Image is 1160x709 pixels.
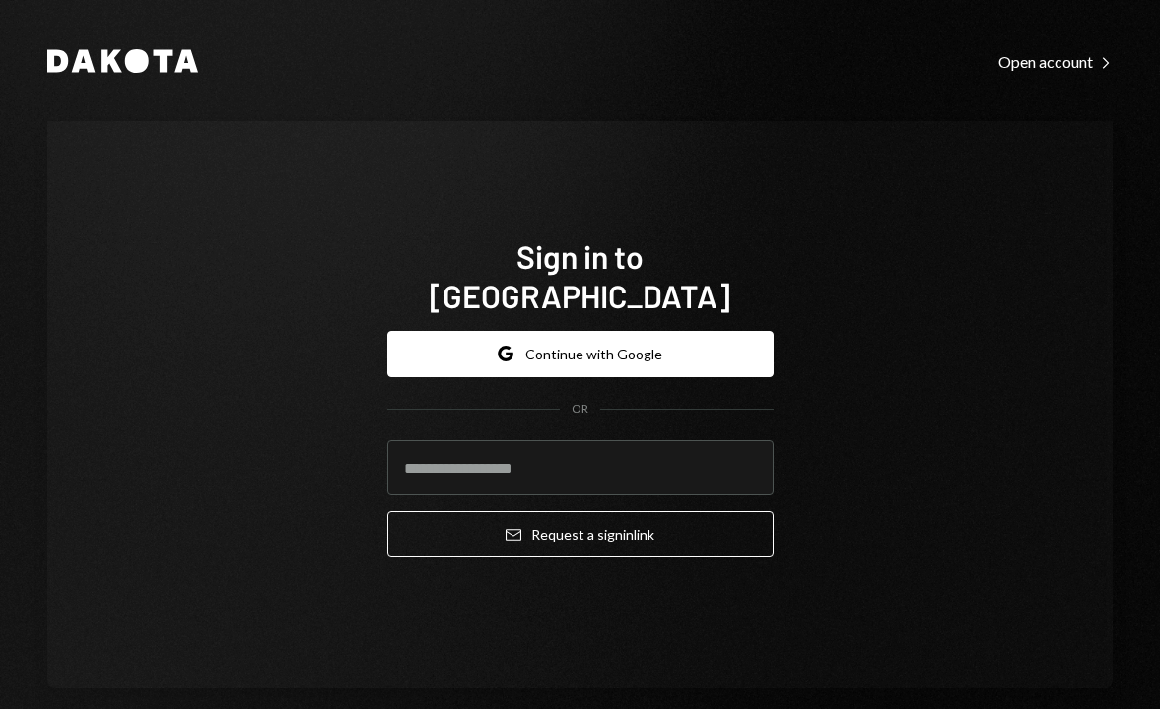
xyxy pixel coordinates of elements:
div: Open account [998,52,1113,72]
h1: Sign in to [GEOGRAPHIC_DATA] [387,236,774,315]
button: Request a signinlink [387,511,774,557]
button: Continue with Google [387,331,774,377]
a: Open account [998,50,1113,72]
div: OR [572,401,588,418]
